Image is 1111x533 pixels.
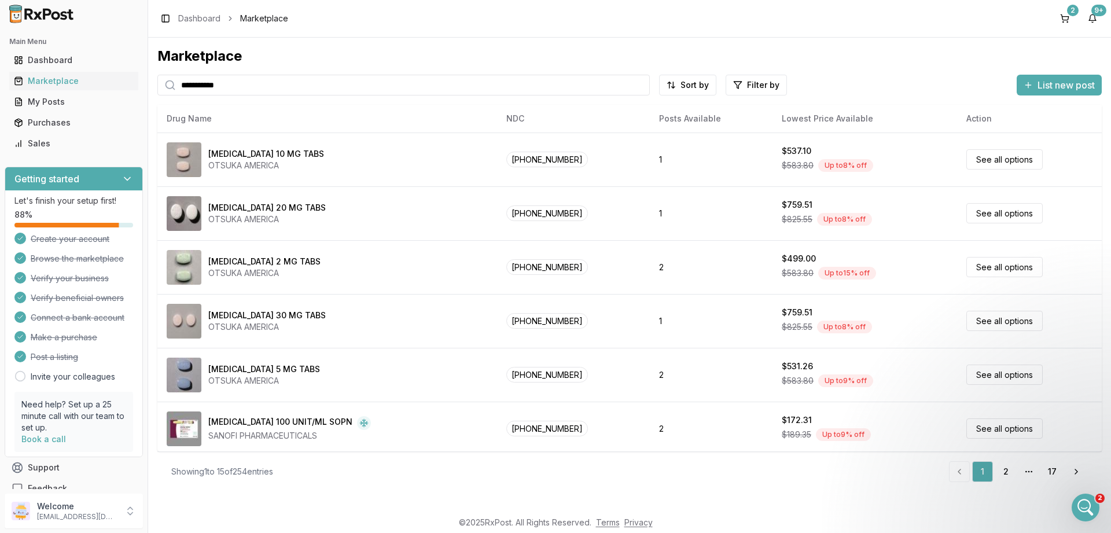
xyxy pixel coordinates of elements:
td: 2 [650,402,772,455]
a: Go to next page [1065,461,1088,482]
span: $583.80 [782,267,814,279]
span: Filter by [747,79,779,91]
div: You can continue the conversation on WhatsApp instead. [19,218,181,240]
iframe: Intercom live chat [1072,494,1099,521]
img: Profile image for Manuel [35,315,46,326]
div: What's taking so long for these pending items to ship? [42,67,222,103]
a: Dashboard [178,13,220,24]
nav: breadcrumb [178,13,288,24]
button: Home [181,5,203,27]
span: Marketplace [240,13,288,24]
div: [MEDICAL_DATA] 2 MG TABS [208,256,321,267]
div: SANOFI PHARMACEUTICALS [208,430,371,442]
img: Abilify 20 MG TABS [167,196,201,231]
b: [EMAIL_ADDRESS][DOMAIN_NAME] [19,181,109,201]
div: Manuel says… [9,313,222,340]
textarea: Message… [10,355,222,374]
span: $825.55 [782,321,812,333]
th: Lowest Price Available [772,105,957,133]
div: $537.10 [782,145,811,157]
div: [MEDICAL_DATA] 20 MG TABS [208,202,326,214]
img: RxPost Logo [5,5,79,23]
div: $499.00 [782,253,816,264]
th: Drug Name [157,105,497,133]
span: $583.80 [782,160,814,171]
div: Up to 9 % off [816,428,871,441]
div: My Posts [14,96,134,108]
div: [MEDICAL_DATA] placed on 09/17 already contacted pharmacy. [MEDICAL_DATA] submitted on 09/18 they... [9,340,190,467]
span: Verify your business [31,273,109,284]
div: Up to 8 % off [817,321,872,333]
button: Filter by [726,75,787,95]
button: Emoji picker [18,379,27,388]
td: 2 [650,348,772,402]
span: List new post [1038,78,1095,92]
span: [PHONE_NUMBER] [506,205,588,221]
p: Active [56,14,79,26]
div: joined the conversation [50,315,197,326]
div: [MEDICAL_DATA] 10 MG TABS [208,148,324,160]
a: Privacy [624,517,653,527]
a: See all options [966,311,1043,331]
div: Continue on WhatsApp [9,248,171,304]
img: User avatar [12,502,30,520]
a: 2 [995,461,1016,482]
span: Post a listing [31,351,78,363]
div: 9+ [1091,5,1106,16]
div: $531.26 [782,361,813,372]
a: See all options [966,365,1043,385]
a: See all options [966,203,1043,223]
span: Sort by [680,79,709,91]
div: [MEDICAL_DATA] 100 UNIT/ML SOPN [208,416,352,430]
a: 17 [1042,461,1062,482]
button: 2 [1055,9,1074,28]
div: Marketplace [157,47,1102,65]
span: Verify beneficial owners [31,292,124,304]
div: The team will get back to you on this. Our usual reply time is a few hours.You'll get replies her... [9,139,190,209]
td: 1 [650,186,772,240]
a: See all options [966,418,1043,439]
div: Richard says… [9,67,222,104]
h2: Main Menu [9,37,138,46]
a: 1 [972,461,993,482]
button: Marketplace [5,72,143,90]
button: 9+ [1083,9,1102,28]
span: [PHONE_NUMBER] [506,421,588,436]
div: Dashboard [14,54,134,66]
th: Action [957,105,1102,133]
span: 88 % [14,209,32,220]
a: Book a call [21,434,66,444]
button: Dashboard [5,51,143,69]
div: [MEDICAL_DATA] placed on 09/17 already contacted pharmacy. [MEDICAL_DATA] submitted on 09/18 they... [19,347,181,460]
button: Gif picker [36,378,46,388]
button: go back [8,5,30,27]
div: Sales [14,138,134,149]
div: $759.51 [782,199,812,211]
button: Sort by [659,75,716,95]
div: OTSUKA AMERICA [208,321,326,333]
span: $583.80 [782,375,814,387]
p: [EMAIL_ADDRESS][DOMAIN_NAME] [37,512,117,521]
nav: pagination [949,461,1088,482]
button: Purchases [5,113,143,132]
span: [PHONE_NUMBER] [506,313,588,329]
p: [MEDICAL_DATA] placed on 09/17 already contacted pharmacy. [MEDICAL_DATA] submitted on 09/18 they... [21,33,171,45]
th: NDC [497,105,650,133]
a: Invite your colleagues [31,371,115,383]
div: Up to 9 % off [818,374,873,387]
p: Message from Manuel, sent 7m ago [21,45,171,55]
img: Profile image for Manuel [33,6,51,25]
img: Abilify 10 MG TABS [167,142,201,177]
button: Feedback [5,478,143,499]
div: Marketplace [14,75,134,87]
th: Posts Available [650,105,772,133]
div: Up to 8 % off [818,159,873,172]
div: Roxy says… [9,211,222,248]
img: Abilify 2 MG TABS [167,250,201,285]
button: Send a message… [198,374,217,393]
span: [PHONE_NUMBER] [506,259,588,275]
p: Need help? Set up a 25 minute call with our team to set up. [21,399,126,433]
button: List new post [1017,75,1102,95]
div: I have a general question [100,104,222,130]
